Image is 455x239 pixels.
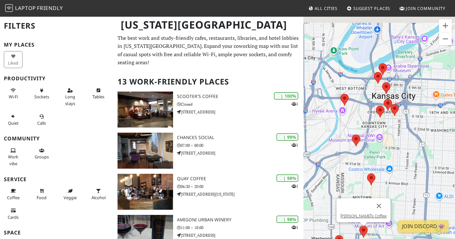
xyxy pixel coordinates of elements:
span: Power sockets [34,94,49,100]
span: Credit cards [8,214,19,220]
a: Scooter's Coffee | 100% 1 Scooter's Coffee Closed [STREET_ADDRESS] [114,92,303,128]
h2: 13 Work-Friendly Places [118,72,299,92]
a: Quay Coffee | 98% 1 Quay Coffee 06:30 – 20:00 [STREET_ADDRESS][US_STATE] [114,174,303,210]
p: [STREET_ADDRESS][US_STATE] [177,191,303,197]
a: Suggest Places [344,3,393,14]
button: Food [32,186,51,203]
button: Calls [32,111,51,128]
span: Join Community [406,5,445,11]
span: Food [37,195,47,200]
a: LaptopFriendly LaptopFriendly [5,3,63,14]
a: Join Community [397,3,448,14]
h3: Scooter's Coffee [177,94,303,99]
h1: [US_STATE][GEOGRAPHIC_DATA] [116,16,302,34]
button: Long stays [61,85,79,109]
p: [STREET_ADDRESS] [177,232,303,238]
p: 06:30 – 20:00 [177,183,303,190]
span: Coffee [7,195,20,200]
div: | 99% [276,133,298,141]
span: Work-friendly tables [92,94,104,100]
span: Quiet [8,120,19,126]
button: Wi-Fi [4,85,22,102]
span: Stable Wi-Fi [9,94,18,100]
p: Closed [177,101,303,107]
h3: Chances Social [177,135,303,140]
div: | 98% [276,216,298,223]
h3: Quay Coffee [177,176,303,181]
button: Zoom in [439,19,452,32]
h3: My Places [4,42,110,48]
span: Video/audio calls [37,120,46,126]
button: Groups [32,145,51,162]
button: Veggie [61,186,79,203]
button: Quiet [4,111,22,128]
span: People working [8,154,18,166]
span: Veggie [64,195,77,200]
a: Chances Social | 99% 1 Chances Social 07:00 – 00:00 [STREET_ADDRESS] [114,133,303,169]
span: Long stays [65,94,75,106]
img: Chances Social [118,133,173,169]
span: Group tables [35,154,49,160]
div: | 98% [276,174,298,182]
span: All Cities [315,5,337,11]
p: 11:00 – 18:00 [177,225,303,231]
button: Tables [89,85,108,102]
h3: Productivity [4,75,110,82]
button: Cards [4,205,22,222]
button: Zoom out [439,32,452,45]
p: 1 [292,224,298,230]
img: Scooter's Coffee [118,92,173,128]
button: Work vibe [4,145,22,169]
p: [STREET_ADDRESS] [177,109,303,115]
button: Alcohol [89,186,108,203]
h3: Amigoni Urban Winery [177,217,303,223]
p: 07:00 – 00:00 [177,142,303,148]
span: Suggest Places [353,5,390,11]
p: 1 [292,142,298,148]
h3: Community [4,136,110,142]
span: Alcohol [92,195,106,200]
div: | 100% [274,92,298,100]
button: Sockets [32,85,51,102]
span: Friendly [37,4,63,12]
h2: Filters [4,16,110,36]
span: Laptop [15,4,36,12]
img: LaptopFriendly [5,4,13,12]
a: [PERSON_NAME]’s Coffee [340,214,387,218]
h3: Space [4,230,110,236]
p: [STREET_ADDRESS] [177,150,303,156]
button: Coffee [4,186,22,203]
p: The best work and study-friendly cafes, restaurants, libraries, and hotel lobbies in [US_STATE][G... [118,34,299,67]
p: 1 [292,101,298,107]
img: Quay Coffee [118,174,173,210]
a: All Cities [306,3,340,14]
h3: Service [4,176,110,182]
p: 1 [292,183,298,189]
